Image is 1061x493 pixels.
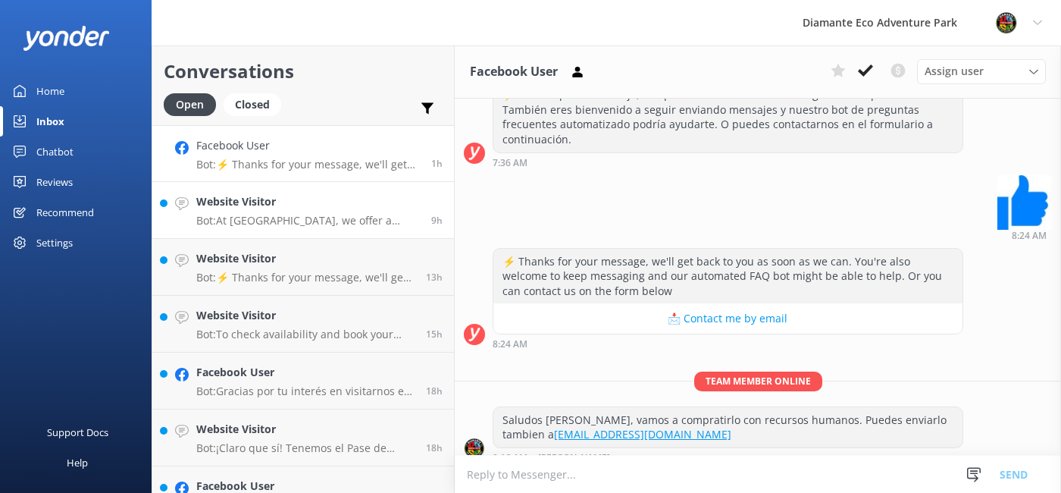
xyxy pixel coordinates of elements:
span: Team member online [694,372,822,391]
a: Open [164,96,224,112]
div: ⚡ Thanks for your message, we'll get back to you as soon as we can. You're also welcome to keep m... [493,249,962,304]
strong: 8:24 AM [1012,231,1047,240]
p: Bot: ¡Claro que sí! Tenemos el Pase de Aventura [PERSON_NAME] que es válido para un día completo ... [196,441,415,455]
span: Assign user [925,63,984,80]
p: Bot: ⚡ Thanks for your message, we'll get back to you as soon as we can. You're also welcome to k... [196,158,420,171]
div: Help [67,447,88,478]
div: Sep 30 2025 07:36am (UTC -06:00) America/Costa_Rica [493,157,963,168]
p: Bot: ⚡ Thanks for your message, we'll get back to you as soon as we can. You're also welcome to k... [196,271,415,284]
button: 📩 Contact me by email [493,303,962,334]
div: Sep 30 2025 08:24am (UTC -06:00) America/Costa_Rica [493,338,963,349]
strong: 9:16 AM [493,454,527,463]
div: Home [36,76,64,106]
p: Bot: At [GEOGRAPHIC_DATA], we offer a variety of thrilling guided tours! You can soar through the... [196,214,420,228]
h4: Website Visitor [196,307,415,324]
div: Recommend [36,197,94,228]
div: Closed [224,93,281,116]
div: Sep 30 2025 08:24am (UTC -06:00) America/Costa_Rica [997,230,1052,240]
div: Assign User [917,59,1046,83]
a: Closed [224,96,289,112]
img: 39178562_1505197616293642_5411344281094848512_n.png [997,175,1052,230]
div: Support Docs [47,417,108,447]
div: ⚡ Gracias por tu mensaje, nos pondremos en contacto contigo lo antes posible. También eres bienve... [493,82,962,152]
div: Saludos [PERSON_NAME], vamos a compratirlo con recursos humanos. Puedes enviarlo tambien a [493,407,962,447]
a: Website VisitorBot:¡Claro que sí! Tenemos el Pase de Aventura [PERSON_NAME] que es válido para un... [152,410,454,466]
span: [PERSON_NAME] [538,454,610,463]
a: Facebook UserBot:⚡ Thanks for your message, we'll get back to you as soon as we can. You're also ... [152,125,454,182]
span: Sep 29 2025 05:42pm (UTC -06:00) America/Costa_Rica [426,328,443,341]
div: Inbox [36,106,64,137]
p: Bot: Gracias por tu interés en visitarnos en Diamante [GEOGRAPHIC_DATA]. ✨ Para aplicar la tarifa... [196,385,415,398]
span: Sep 29 2025 08:10pm (UTC -06:00) America/Costa_Rica [426,271,443,284]
h4: Facebook User [196,137,420,154]
span: Sep 29 2025 11:34pm (UTC -06:00) America/Costa_Rica [431,214,443,227]
span: Sep 30 2025 08:24am (UTC -06:00) America/Costa_Rica [431,157,443,170]
h4: Website Visitor [196,421,415,438]
img: 831-1756915225.png [995,11,1018,34]
p: Bot: To check availability and book your adventure at [GEOGRAPHIC_DATA], please visit: [URL][DOMA... [196,328,415,341]
h4: Facebook User [196,364,415,381]
a: Facebook UserBot:Gracias por tu interés en visitarnos en Diamante [GEOGRAPHIC_DATA]. ✨ Para aplic... [152,353,454,410]
div: Chatbot [36,137,74,167]
h3: Facebook User [470,62,558,82]
span: Sep 29 2025 02:51pm (UTC -06:00) America/Costa_Rica [426,441,443,454]
a: [EMAIL_ADDRESS][DOMAIN_NAME] [554,427,731,441]
a: Website VisitorBot:To check availability and book your adventure at [GEOGRAPHIC_DATA], please vis... [152,296,454,353]
h4: Website Visitor [196,193,420,210]
a: Website VisitorBot:⚡ Thanks for your message, we'll get back to you as soon as we can. You're als... [152,239,454,296]
div: Settings [36,228,73,258]
strong: 7:36 AM [493,159,527,168]
h2: Conversations [164,57,443,86]
h4: Website Visitor [196,250,415,267]
div: Open [164,93,216,116]
div: Reviews [36,167,73,197]
img: yonder-white-logo.png [23,26,110,51]
strong: 8:24 AM [493,340,527,349]
div: Sep 30 2025 09:16am (UTC -06:00) America/Costa_Rica [493,452,963,463]
a: Website VisitorBot:At [GEOGRAPHIC_DATA], we offer a variety of thrilling guided tours! You can so... [152,182,454,239]
span: Sep 29 2025 02:58pm (UTC -06:00) America/Costa_Rica [426,385,443,397]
